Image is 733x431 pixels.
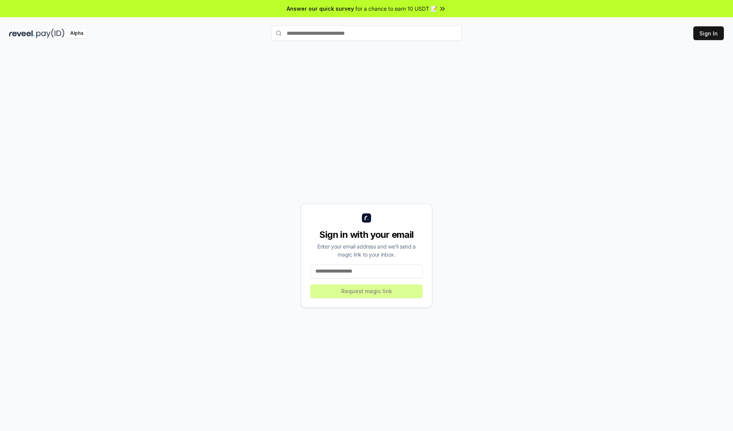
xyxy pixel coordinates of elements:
img: reveel_dark [9,29,35,38]
div: Sign in with your email [310,229,423,241]
img: logo_small [362,213,371,223]
button: Sign In [693,26,724,40]
span: Answer our quick survey [287,5,354,13]
div: Alpha [66,29,87,38]
div: Enter your email address and we’ll send a magic link to your inbox. [310,242,423,258]
img: pay_id [36,29,65,38]
span: for a chance to earn 10 USDT 📝 [355,5,437,13]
